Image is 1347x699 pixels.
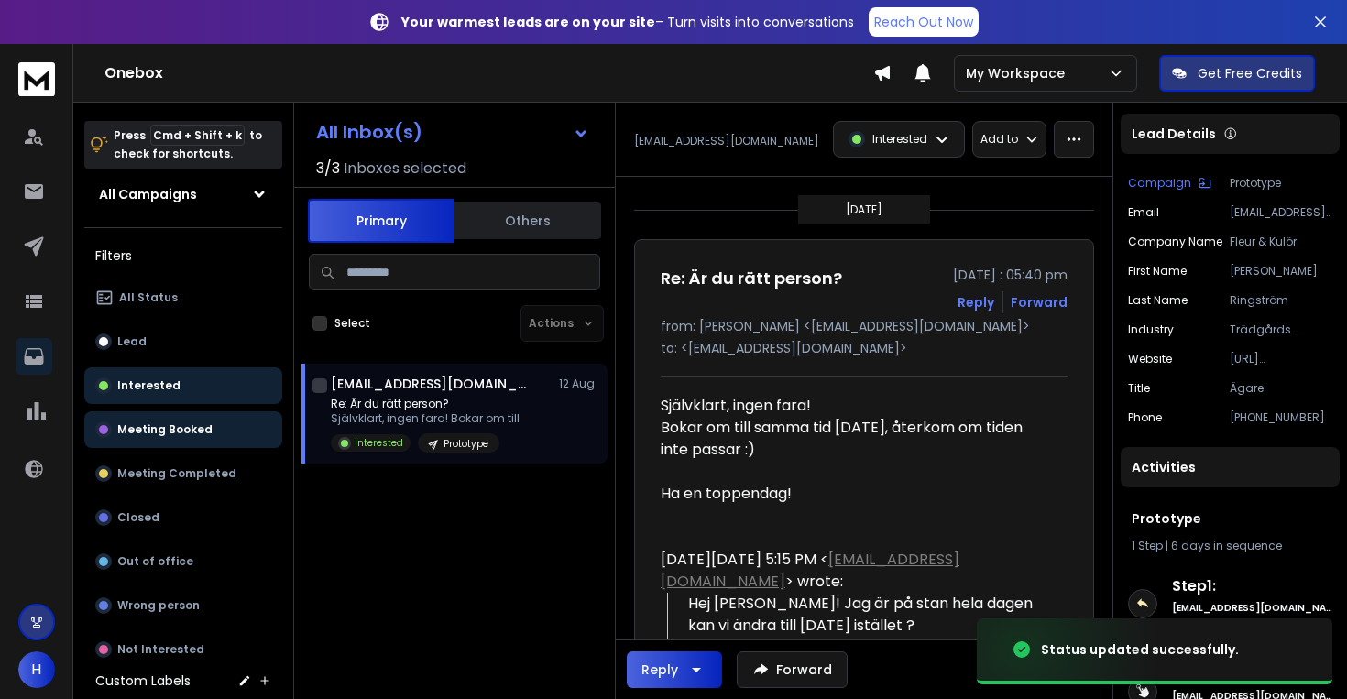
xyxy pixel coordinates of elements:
[301,114,604,150] button: All Inbox(s)
[95,672,191,690] h3: Custom Labels
[117,510,159,525] p: Closed
[559,377,600,391] p: 12 Aug
[869,7,979,37] a: Reach Out Now
[641,661,678,679] div: Reply
[1121,447,1340,487] div: Activities
[1128,352,1172,366] p: website
[980,132,1018,147] p: Add to
[117,598,200,613] p: Wrong person
[627,651,722,688] button: Reply
[1128,176,1191,191] p: Campaign
[688,593,1053,637] div: Hej [PERSON_NAME]! Jag är på stan hela dagen kan vi ändra till [DATE] istället ?
[117,334,147,349] p: Lead
[874,13,973,31] p: Reach Out Now
[117,554,193,569] p: Out of office
[1041,640,1239,659] div: Status updated successfully.
[401,13,655,31] strong: Your warmest leads are on your site
[966,64,1072,82] p: My Workspace
[84,411,282,448] button: Meeting Booked
[316,123,422,141] h1: All Inbox(s)
[1128,322,1174,337] p: industry
[1128,235,1222,249] p: Company Name
[1132,509,1329,528] h1: Prototype
[334,316,370,331] label: Select
[1230,322,1332,337] p: Trädgårds anläggning / skötsel
[958,293,994,311] button: Reply
[846,202,882,217] p: [DATE]
[661,317,1068,335] p: from: [PERSON_NAME] <[EMAIL_ADDRESS][DOMAIN_NAME]>
[331,375,532,393] h1: [EMAIL_ADDRESS][DOMAIN_NAME]
[872,132,927,147] p: Interested
[18,651,55,688] button: H
[1172,601,1332,615] h6: [EMAIL_ADDRESS][DOMAIN_NAME]
[344,158,466,180] h3: Inboxes selected
[1230,352,1332,366] p: [URL][DOMAIN_NAME]
[1230,235,1332,249] p: Fleur & Kulör
[99,185,197,203] h1: All Campaigns
[84,279,282,316] button: All Status
[1230,381,1332,396] p: Ägare
[1230,410,1332,425] p: [PHONE_NUMBER]
[117,466,236,481] p: Meeting Completed
[454,201,601,241] button: Others
[104,62,873,84] h1: Onebox
[1132,539,1329,553] div: |
[1128,264,1187,279] p: First Name
[1172,575,1332,597] h6: Step 1 :
[1128,410,1162,425] p: Phone
[150,125,245,146] span: Cmd + Shift + k
[18,62,55,96] img: logo
[1159,55,1315,92] button: Get Free Credits
[114,126,262,163] p: Press to check for shortcuts.
[331,397,520,411] p: Re: Är du rätt person?
[1128,293,1188,308] p: Last Name
[1230,176,1332,191] p: Prototype
[737,651,848,688] button: Forward
[661,549,959,592] a: [EMAIL_ADDRESS][DOMAIN_NAME]
[401,13,854,31] p: – Turn visits into conversations
[661,483,1053,505] div: Ha en toppendag!
[444,437,488,451] p: Prototype
[1230,264,1332,279] p: [PERSON_NAME]
[661,417,1053,461] div: Bokar om till samma tid [DATE], återkom om tiden inte passar :)
[84,367,282,404] button: Interested
[117,378,181,393] p: Interested
[84,631,282,668] button: Not Interested
[119,290,178,305] p: All Status
[1171,538,1282,553] span: 6 days in sequence
[84,499,282,536] button: Closed
[117,422,213,437] p: Meeting Booked
[1230,293,1332,308] p: Ringström
[1128,205,1159,220] p: Email
[84,543,282,580] button: Out of office
[953,266,1068,284] p: [DATE] : 05:40 pm
[1128,381,1150,396] p: title
[308,199,454,243] button: Primary
[1198,64,1302,82] p: Get Free Credits
[331,411,520,426] p: Självklart, ingen fara! Bokar om till
[84,455,282,492] button: Meeting Completed
[661,395,1053,417] div: Självklart, ingen fara!
[1128,176,1211,191] button: Campaign
[316,158,340,180] span: 3 / 3
[1132,125,1216,143] p: Lead Details
[661,549,1053,593] div: [DATE][DATE] 5:15 PM < > wrote:
[355,436,403,450] p: Interested
[84,323,282,360] button: Lead
[84,243,282,268] h3: Filters
[117,642,204,657] p: Not Interested
[661,339,1068,357] p: to: <[EMAIL_ADDRESS][DOMAIN_NAME]>
[661,266,842,291] h1: Re: Är du rätt person?
[1230,205,1332,220] p: [EMAIL_ADDRESS][DOMAIN_NAME]
[1132,538,1163,553] span: 1 Step
[1011,293,1068,311] div: Forward
[634,134,819,148] p: [EMAIL_ADDRESS][DOMAIN_NAME]
[84,587,282,624] button: Wrong person
[84,176,282,213] button: All Campaigns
